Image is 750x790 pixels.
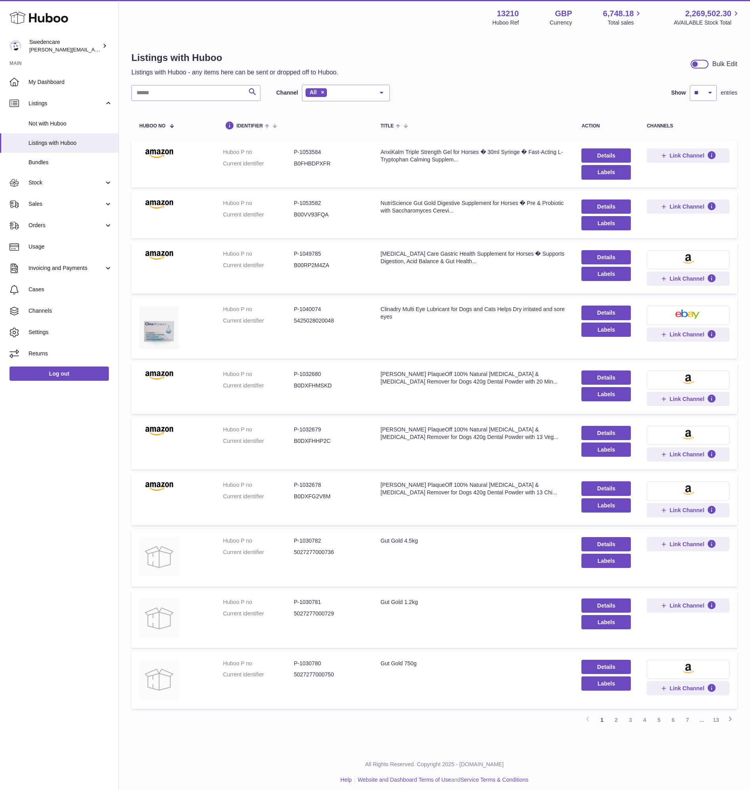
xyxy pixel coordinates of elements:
[139,306,179,348] img: Clinadry Multi Eye Lubricant for Dogs and Cats Helps Dry irritated and sore eyes
[355,776,528,784] li: and
[28,200,104,208] span: Sales
[309,89,317,95] span: All
[223,160,294,167] dt: Current identifier
[497,8,519,19] strong: 13210
[340,777,352,783] a: Help
[28,78,112,86] span: My Dashboard
[581,598,631,613] a: Details
[670,331,704,338] span: Link Channel
[647,537,729,551] button: Link Channel
[647,503,729,517] button: Link Channel
[139,250,179,260] img: Gastro Care Gastric Health Supplement for Horses � Supports Digestion, Acid Balance & Gut Health...
[294,610,365,617] dd: 5027277000729
[581,481,631,496] a: Details
[294,262,365,269] dd: B00RP2M4ZA
[139,598,179,638] img: Gut Gold 1.2kg
[294,549,365,556] dd: 5027277000736
[223,549,294,556] dt: Current identifier
[581,660,631,674] a: Details
[294,382,365,389] dd: B0DXFHMSKD
[294,199,365,207] dd: P-1053582
[381,123,394,129] span: title
[581,615,631,629] button: Labels
[381,148,566,163] div: AnxiKalm Triple Strength Gel for Horses � 30ml Syringe � Fast-Acting L-Tryptophan Calming Supplem...
[223,199,294,207] dt: Huboo P no
[28,222,104,229] span: Orders
[139,481,179,491] img: ProDen PlaqueOff 100% Natural Tartar & Bad Breath Remover for Dogs 420g Dental Powder with 13 Chi...
[28,329,112,336] span: Settings
[294,437,365,445] dd: B0DXFHHP2C
[623,713,638,727] a: 3
[670,602,704,609] span: Link Channel
[294,250,365,258] dd: P-1049785
[294,160,365,167] dd: B0FHBDPXFR
[581,426,631,440] a: Details
[28,179,104,186] span: Stock
[223,148,294,156] dt: Huboo P no
[139,199,179,209] img: NutriScience Gut Gold Digestive Supplement for Horses � Pre & Probiotic with Saccharomyces Cerevi...
[28,286,112,293] span: Cases
[670,275,704,282] span: Link Channel
[581,498,631,513] button: Labels
[223,660,294,667] dt: Huboo P no
[550,19,572,27] div: Currency
[652,713,666,727] a: 5
[223,671,294,678] dt: Current identifier
[647,392,729,406] button: Link Channel
[609,713,623,727] a: 2
[381,660,566,667] div: Gut Gold 750g
[28,159,112,166] span: Bundles
[709,713,723,727] a: 13
[223,598,294,606] dt: Huboo P no
[125,761,744,768] p: All Rights Reserved. Copyright 2025 - [DOMAIN_NAME]
[223,211,294,218] dt: Current identifier
[603,8,643,27] a: 6,748.18 Total sales
[223,426,294,433] dt: Huboo P no
[685,8,731,19] span: 2,269,502.30
[581,306,631,320] a: Details
[139,660,179,699] img: Gut Gold 750g
[670,152,704,159] span: Link Channel
[276,89,298,97] label: Channel
[131,68,338,77] p: Listings with Huboo - any items here can be sent or dropped off to Huboo.
[581,676,631,691] button: Labels
[223,382,294,389] dt: Current identifier
[638,713,652,727] a: 4
[223,437,294,445] dt: Current identifier
[294,598,365,606] dd: P-1030781
[139,370,179,380] img: ProDen PlaqueOff 100% Natural Tartar & Bad Breath Remover for Dogs 420g Dental Powder with 20 Min...
[223,610,294,617] dt: Current identifier
[28,100,104,107] span: Listings
[381,426,566,441] div: [PERSON_NAME] PlaqueOff 100% Natural [MEDICAL_DATA] & [MEDICAL_DATA] Remover for Dogs 420g Dental...
[139,123,165,129] span: Huboo no
[670,507,704,514] span: Link Channel
[131,51,338,64] h1: Listings with Huboo
[670,451,704,458] span: Link Channel
[682,485,694,495] img: amazon-small.png
[9,40,21,52] img: daniel.corbridge@swedencare.co.uk
[294,493,365,500] dd: B0DXFG2V8M
[29,46,201,53] span: [PERSON_NAME][EMAIL_ADDRESS][PERSON_NAME][DOMAIN_NAME]
[294,148,365,156] dd: P-1053584
[28,139,112,147] span: Listings with Huboo
[682,374,694,384] img: amazon-small.png
[581,267,631,281] button: Labels
[721,89,737,97] span: entries
[9,367,109,381] a: Log out
[595,713,609,727] a: 1
[666,713,680,727] a: 6
[381,481,566,496] div: [PERSON_NAME] PlaqueOff 100% Natural [MEDICAL_DATA] & [MEDICAL_DATA] Remover for Dogs 420g Dental...
[680,713,695,727] a: 7
[581,442,631,457] button: Labels
[236,123,263,129] span: identifier
[381,598,566,606] div: Gut Gold 1.2kg
[674,19,741,27] span: AVAILABLE Stock Total
[294,317,365,325] dd: 5425028020048
[581,554,631,568] button: Labels
[381,537,566,545] div: Gut Gold 4.5kg
[294,671,365,678] dd: 5027277000750
[581,323,631,337] button: Labels
[670,203,704,210] span: Link Channel
[381,199,566,215] div: NutriScience Gut Gold Digestive Supplement for Horses � Pre & Probiotic with Saccharomyces Cerevi...
[608,19,643,27] span: Total sales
